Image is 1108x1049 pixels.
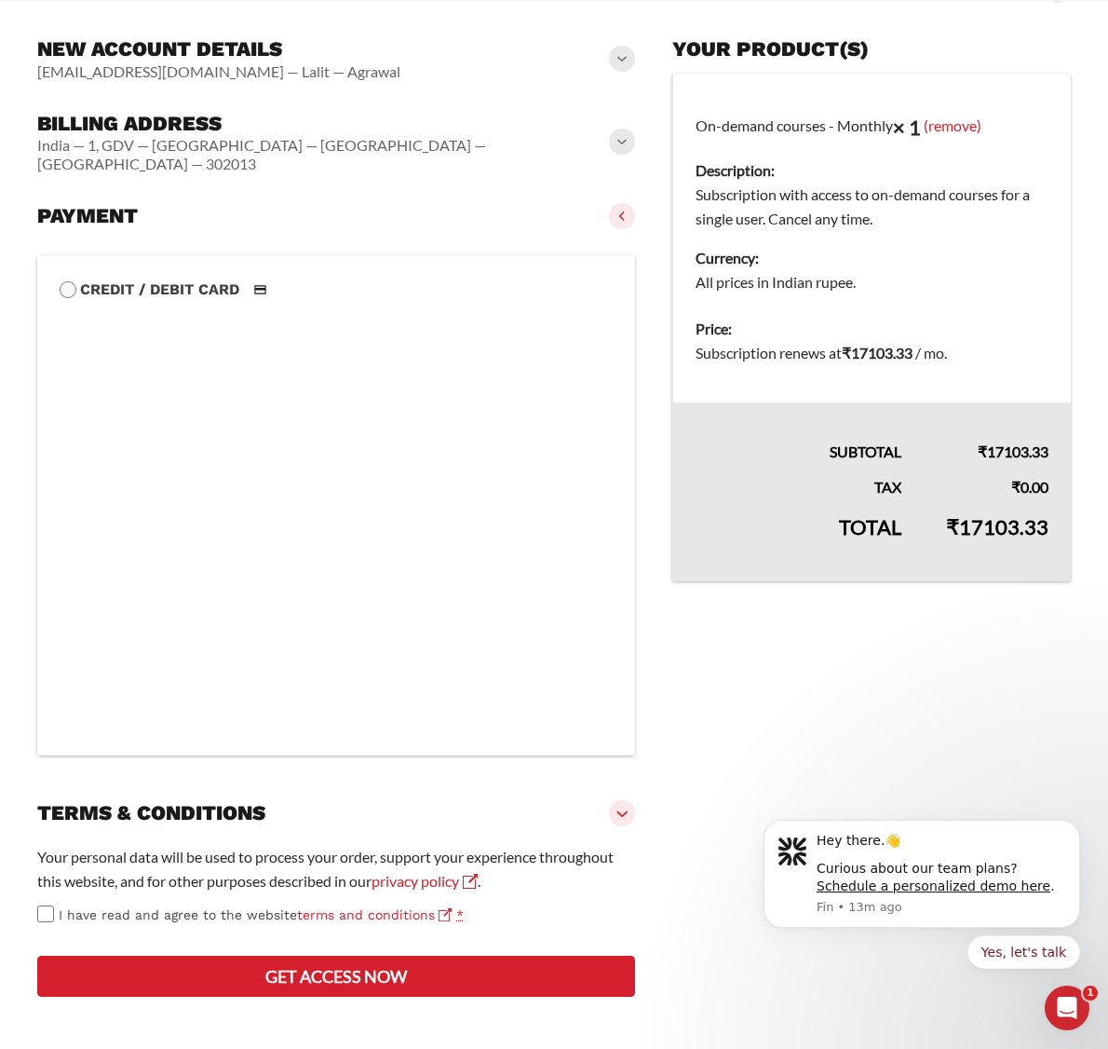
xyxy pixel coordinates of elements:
[673,464,925,499] th: Tax
[1011,478,1048,496] bdi: 0.00
[297,907,452,922] a: terms and conditions
[37,956,635,997] button: Get access now
[1045,986,1089,1030] iframe: Intercom live chat
[696,158,1048,183] dt: Description:
[924,116,981,133] a: (remove)
[60,281,76,298] input: Credit / Debit CardCredit / Debit Card
[696,317,1048,341] dt: Price:
[978,443,1048,460] bdi: 17103.33
[37,203,138,229] h3: Payment
[37,906,54,922] input: I have read and agree to the websiteterms and conditions *
[842,344,912,361] bdi: 17103.33
[60,278,613,302] label: Credit / Debit Card
[37,111,613,137] h3: Billing address
[1011,478,1020,496] span: ₹
[456,907,464,922] abbr: required
[673,402,925,464] th: Subtotal
[673,74,1072,307] td: On-demand courses - Monthly
[696,344,947,361] span: Subscription renews at .
[37,800,265,826] h3: Terms & conditions
[37,62,400,81] vaadin-horizontal-layout: [EMAIL_ADDRESS][DOMAIN_NAME] — Lalit — Agrawal
[372,872,478,890] a: privacy policy
[1083,986,1098,1001] span: 1
[842,344,851,361] span: ₹
[37,136,613,173] vaadin-horizontal-layout: India — 1, GDV — [GEOGRAPHIC_DATA] — [GEOGRAPHIC_DATA] — [GEOGRAPHIC_DATA] — 302013
[37,36,400,62] h3: New account details
[56,298,609,733] iframe: Secure payment input frame
[946,514,1048,539] bdi: 17103.33
[243,279,277,301] img: Credit / Debit Card
[696,246,1048,270] dt: Currency:
[978,443,987,460] span: ₹
[37,845,635,893] p: Your personal data will be used to process your order, support your experience throughout this we...
[59,907,452,922] span: I have read and agree to the website
[893,115,921,140] strong: × 1
[946,514,959,539] span: ₹
[736,758,1108,999] iframe: Intercom notifications message
[696,270,1048,294] dd: All prices in Indian rupee.
[915,344,944,361] span: / mo
[673,499,925,581] th: Total
[696,183,1048,231] dd: Subscription with access to on-demand courses for a single user. Cancel any time.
